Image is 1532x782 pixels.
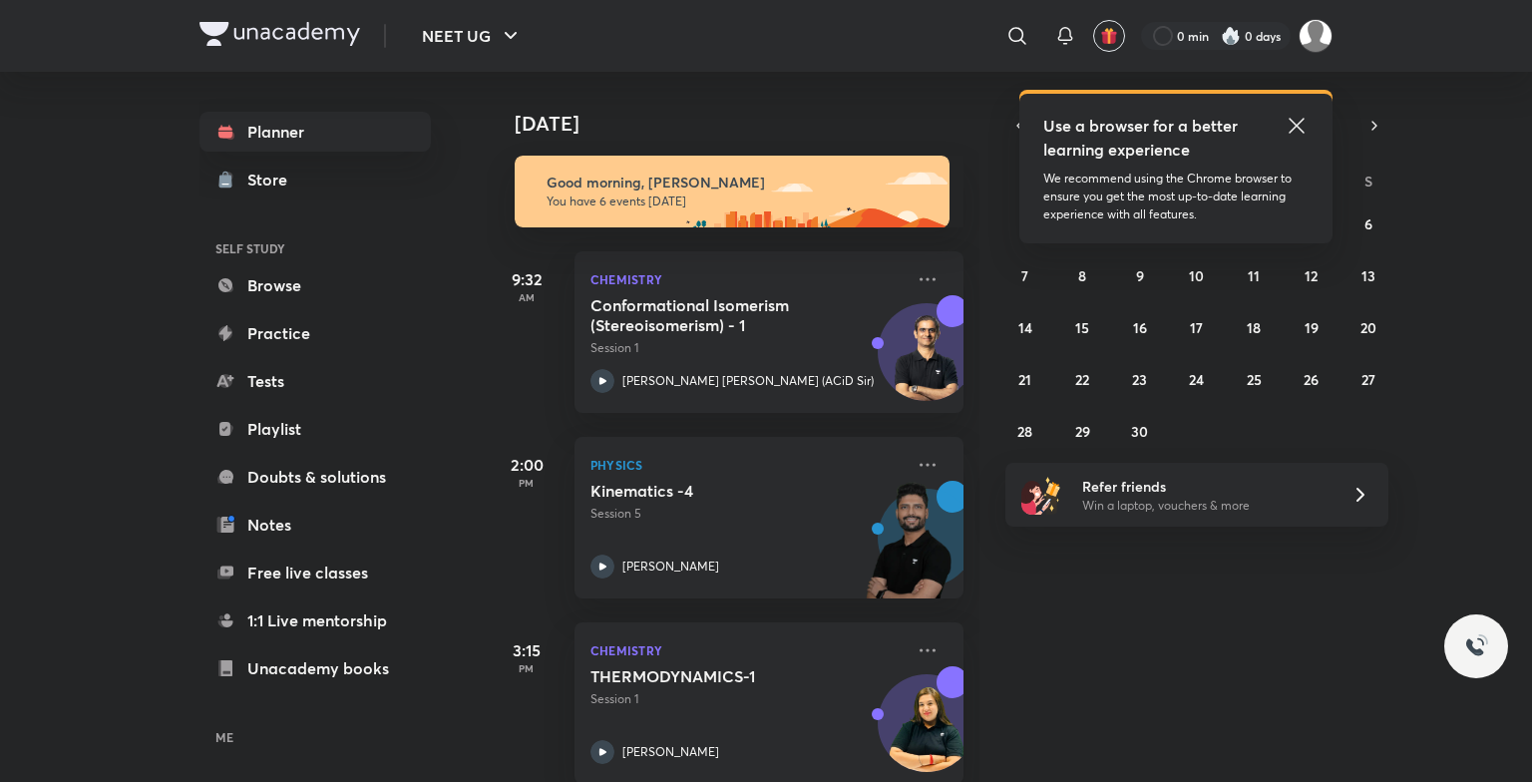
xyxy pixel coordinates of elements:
button: September 18, 2025 [1238,311,1270,343]
button: September 22, 2025 [1066,363,1098,395]
p: Win a laptop, vouchers & more [1082,497,1328,515]
a: Planner [199,112,431,152]
h5: 3:15 [487,638,567,662]
button: NEET UG [410,16,535,56]
p: You have 6 events [DATE] [547,194,932,209]
button: September 12, 2025 [1296,259,1328,291]
abbr: September 16, 2025 [1133,318,1147,337]
h4: [DATE] [515,112,983,136]
button: September 11, 2025 [1238,259,1270,291]
abbr: September 29, 2025 [1075,422,1090,441]
a: Unacademy books [199,648,431,688]
button: September 13, 2025 [1352,259,1384,291]
abbr: September 12, 2025 [1305,266,1318,285]
abbr: September 25, 2025 [1247,370,1262,389]
abbr: September 15, 2025 [1075,318,1089,337]
h5: Use a browser for a better learning experience [1043,114,1242,162]
button: September 23, 2025 [1124,363,1156,395]
abbr: Saturday [1364,172,1372,191]
a: Playlist [199,409,431,449]
button: September 14, 2025 [1009,311,1041,343]
p: Session 1 [590,690,904,708]
a: Browse [199,265,431,305]
img: ttu [1464,634,1488,658]
p: PM [487,662,567,674]
h5: Conformational Isomerism (Stereoisomerism) - 1 [590,295,839,335]
img: streak [1221,26,1241,46]
button: September 20, 2025 [1352,311,1384,343]
p: PM [487,477,567,489]
img: Avatar [879,314,974,410]
abbr: September 14, 2025 [1018,318,1032,337]
a: Doubts & solutions [199,457,431,497]
p: [PERSON_NAME] [622,743,719,761]
img: morning [515,156,950,227]
p: Physics [590,453,904,477]
a: Tests [199,361,431,401]
a: Notes [199,505,431,545]
abbr: September 23, 2025 [1132,370,1147,389]
h5: 9:32 [487,267,567,291]
abbr: September 26, 2025 [1304,370,1319,389]
button: September 28, 2025 [1009,415,1041,447]
p: We recommend using the Chrome browser to ensure you get the most up-to-date learning experience w... [1043,170,1309,223]
button: September 25, 2025 [1238,363,1270,395]
button: September 7, 2025 [1009,259,1041,291]
abbr: September 21, 2025 [1018,370,1031,389]
abbr: September 27, 2025 [1361,370,1375,389]
abbr: September 22, 2025 [1075,370,1089,389]
h6: ME [199,720,431,754]
abbr: September 10, 2025 [1189,266,1204,285]
h5: THERMODYNAMICS-1 [590,666,839,686]
abbr: September 18, 2025 [1247,318,1261,337]
button: September 19, 2025 [1296,311,1328,343]
abbr: September 19, 2025 [1305,318,1319,337]
h6: Refer friends [1082,476,1328,497]
button: September 21, 2025 [1009,363,1041,395]
button: September 29, 2025 [1066,415,1098,447]
div: Store [247,168,299,192]
abbr: September 24, 2025 [1189,370,1204,389]
button: September 6, 2025 [1352,207,1384,239]
p: Chemistry [590,638,904,662]
h5: 2:00 [487,453,567,477]
p: Chemistry [590,267,904,291]
a: Store [199,160,431,199]
button: September 16, 2025 [1124,311,1156,343]
img: Company Logo [199,22,360,46]
img: Harshu [1299,19,1333,53]
abbr: September 8, 2025 [1078,266,1086,285]
button: September 24, 2025 [1181,363,1213,395]
p: AM [487,291,567,303]
button: September 27, 2025 [1352,363,1384,395]
a: 1:1 Live mentorship [199,600,431,640]
h6: SELF STUDY [199,231,431,265]
button: September 9, 2025 [1124,259,1156,291]
p: [PERSON_NAME] [PERSON_NAME] (ACiD Sir) [622,372,874,390]
button: September 26, 2025 [1296,363,1328,395]
h5: Kinematics -4 [590,481,839,501]
button: avatar [1093,20,1125,52]
a: Company Logo [199,22,360,51]
button: September 15, 2025 [1066,311,1098,343]
p: Session 5 [590,505,904,523]
abbr: September 9, 2025 [1136,266,1144,285]
img: Avatar [879,685,974,781]
button: September 10, 2025 [1181,259,1213,291]
abbr: September 20, 2025 [1360,318,1376,337]
abbr: September 11, 2025 [1248,266,1260,285]
img: referral [1021,475,1061,515]
button: September 17, 2025 [1181,311,1213,343]
abbr: September 28, 2025 [1017,422,1032,441]
img: unacademy [854,481,963,618]
button: September 8, 2025 [1066,259,1098,291]
img: avatar [1100,27,1118,45]
p: [PERSON_NAME] [622,558,719,576]
abbr: September 30, 2025 [1131,422,1148,441]
p: Session 1 [590,339,904,357]
a: Free live classes [199,553,431,592]
a: Practice [199,313,431,353]
abbr: September 17, 2025 [1190,318,1203,337]
abbr: September 7, 2025 [1021,266,1028,285]
abbr: September 6, 2025 [1364,214,1372,233]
